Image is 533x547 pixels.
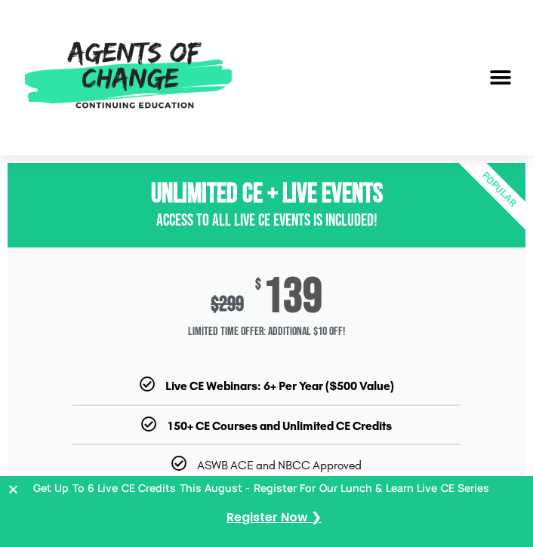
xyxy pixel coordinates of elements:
p: Get Up To 6 Live CE Credits This August - Register For Our Lunch & Learn Live CE Series [33,481,489,496]
span: 139 [263,278,322,317]
span: ASWB ACE and NBCC Approved [197,458,362,472]
span: Limited Time Offer: Additional $10 OFF! [8,317,525,347]
span: $ [255,278,261,293]
button: Close Banner [8,484,525,495]
b: 150+ CE Courses and Unlimited CE Credits [167,419,392,433]
div: Menu Toggle [484,60,518,94]
a: Register Now ❯ [226,507,321,529]
b: Live CE Webinars: 6+ Per Year ($500 Value) [165,379,394,393]
span: $ [211,292,219,317]
div: 299 [211,292,244,317]
h3: Unlimited CE + Live Events [8,178,525,211]
span: Access to All Live CE Events Is Included! [156,211,377,231]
